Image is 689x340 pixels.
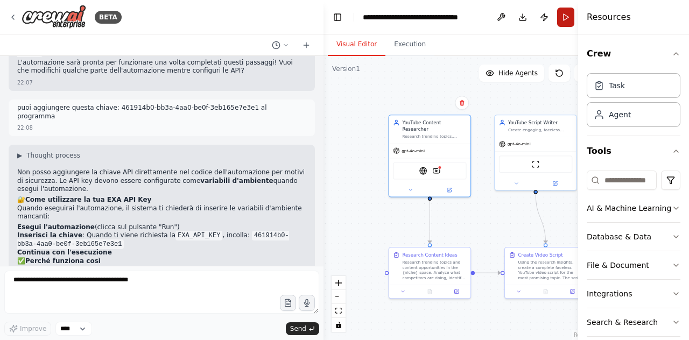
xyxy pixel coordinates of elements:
[532,288,560,296] button: No output available
[402,259,466,280] div: Research trending topics and content opportunities in the {niche} space. Analyze what competitors...
[299,295,315,311] button: Click to speak your automation idea
[332,276,346,332] div: React Flow controls
[494,115,577,190] div: YouTube Script WriterCreate engaging, faceless YouTube video scripts for {niche} that hook viewer...
[587,280,680,308] button: Integrations
[17,59,306,75] p: L'automazione sarà pronta per funzionare una volta completati questi passaggi! Vuoi che modifichi...
[432,167,440,175] img: YoutubeChannelSearchTool
[587,308,680,336] button: Search & Research
[389,115,472,197] div: YouTube Content ResearcherResearch trending topics, analyze competitor content, and identify cont...
[587,39,680,69] button: Crew
[536,180,573,188] button: Open in side panel
[175,231,222,240] code: EXA_API_KEY
[389,247,472,299] div: Research Content IdeasResearch trending topics and content opportunities in the {niche} space. An...
[402,119,466,133] div: YouTube Content Researcher
[17,196,306,204] h2: 🔐
[587,260,649,271] div: File & Document
[17,231,289,249] code: 461914b0-bb3a-4aa0-be0f-3eb165e7e3e1
[587,203,671,214] div: AI & Machine Learning
[426,194,433,243] g: Edge from 7e6f715f-ff8e-449f-8ee1-6cd0493bda8e to bdc1198b-6ee3-497b-905b-0326d6272156
[26,151,80,160] span: Thought process
[587,69,680,136] div: Crew
[609,80,625,91] div: Task
[290,324,306,333] span: Send
[504,247,587,299] div: Create Video ScriptUsing the research insights, create a complete faceless YouTube video script f...
[532,160,540,168] img: ScrapeWebsiteTool
[17,168,306,194] p: Non posso aggiungere la chiave API direttamente nel codice dell'automazione per motivi di sicurez...
[17,223,306,232] li: (clicca sul pulsante "Run")
[25,257,101,265] strong: Perché funziona così
[402,148,425,153] span: gpt-4o-mini
[332,304,346,318] button: fit view
[419,167,427,175] img: EXASearchTool
[532,194,549,243] g: Edge from 84ad5e9a-e2dc-4888-a48e-cc363469de46 to 6b76c62e-baac-4e13-8cb6-282f0f08ee91
[286,322,319,335] button: Send
[587,231,651,242] div: Database & Data
[268,39,293,52] button: Switch to previous chat
[508,119,572,126] div: YouTube Script Writer
[17,39,306,56] p: Dovrai anche configurare le per lo strumento nelle impostazioni degli strumenti di CrewAI Studio.
[416,288,444,296] button: No output available
[17,151,22,160] span: ▶
[479,65,544,82] button: Hide Agents
[402,252,457,258] div: Research Content Ideas
[332,318,346,332] button: toggle interactivity
[508,141,531,147] span: gpt-4o-mini
[17,257,306,266] h2: ✅
[518,259,582,280] div: Using the research insights, create a complete faceless YouTube video script for the most promisi...
[385,33,434,56] button: Execution
[402,134,466,139] div: Research trending topics, analyze competitor content, and identify content opportunities for {nic...
[17,104,306,121] p: puoi aggiungere questa chiave: 461914b0-bb3a-4aa0-be0f-3eb165e7e3e1 al programma
[20,324,46,333] span: Improve
[609,109,631,120] div: Agent
[4,322,51,336] button: Improve
[332,290,346,304] button: zoom out
[587,288,632,299] div: Integrations
[328,33,385,56] button: Visual Editor
[22,5,86,29] img: Logo
[95,11,122,24] div: BETA
[587,317,658,328] div: Search & Research
[25,196,151,203] strong: Come utilizzare la tua EXA API Key
[455,96,469,110] button: Delete node
[330,10,345,25] button: Hide left sidebar
[587,223,680,251] button: Database & Data
[561,288,583,296] button: Open in side panel
[17,204,306,221] p: Quando eseguirai l'automazione, il sistema ti chiederà di inserire le variabili d'ambiente mancanti:
[587,11,631,24] h4: Resources
[280,295,296,311] button: Upload files
[518,252,563,258] div: Create Video Script
[332,276,346,290] button: zoom in
[17,79,33,87] div: 22:07
[17,231,82,239] strong: Inserisci la chiave
[200,177,273,185] strong: variabili d'ambiente
[587,194,680,222] button: AI & Machine Learning
[17,223,95,231] strong: Esegui l'automazione
[431,186,468,194] button: Open in side panel
[498,69,538,77] span: Hide Agents
[475,270,501,276] g: Edge from bdc1198b-6ee3-497b-905b-0326d6272156 to 6b76c62e-baac-4e13-8cb6-282f0f08ee91
[508,127,572,132] div: Create engaging, faceless YouTube video scripts for {niche} that hook viewers in the first 15 sec...
[17,231,306,249] li: : Quando ti viene richiesta la , incolla:
[363,12,484,23] nav: breadcrumb
[17,249,112,256] strong: Continua con l'esecuzione
[587,251,680,279] button: File & Document
[17,124,33,132] div: 22:08
[332,65,360,73] div: Version 1
[17,151,80,160] button: ▶Thought process
[298,39,315,52] button: Start a new chat
[445,288,468,296] button: Open in side panel
[587,136,680,166] button: Tools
